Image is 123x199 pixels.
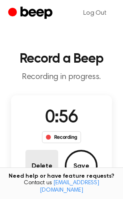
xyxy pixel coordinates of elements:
[8,5,55,21] a: Beep
[7,52,116,66] h1: Record a Beep
[40,180,99,193] a: [EMAIL_ADDRESS][DOMAIN_NAME]
[7,72,116,82] p: Recording in progress.
[75,3,115,23] a: Log Out
[65,150,98,183] button: Save Audio Record
[25,150,58,183] button: Delete Audio Record
[45,109,78,127] span: 0:56
[5,180,118,194] span: Contact us
[42,131,82,143] div: Recording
